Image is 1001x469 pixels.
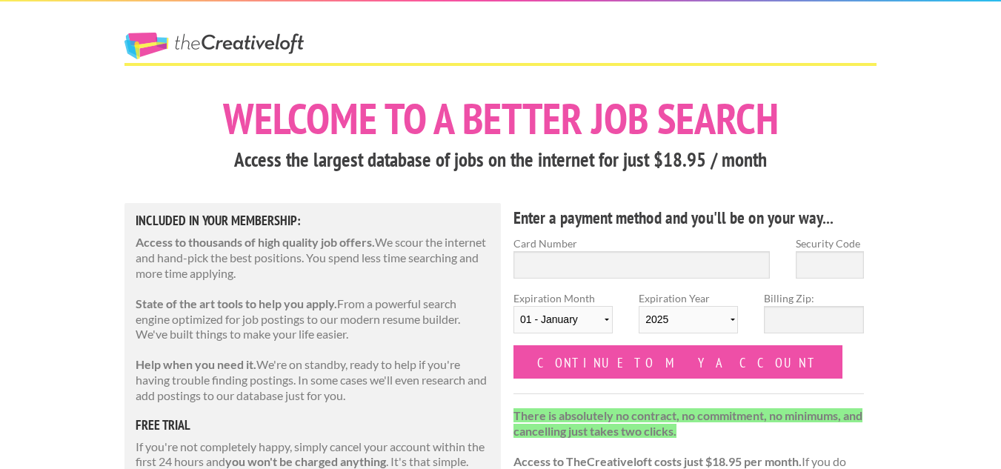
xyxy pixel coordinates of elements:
h1: Welcome to a better job search [124,97,877,140]
h5: free trial [136,419,490,432]
select: Expiration Year [639,306,738,333]
strong: Access to TheCreativeloft costs just $18.95 per month. [513,454,802,468]
label: Billing Zip: [764,290,863,306]
h3: Access the largest database of jobs on the internet for just $18.95 / month [124,146,877,174]
strong: Access to thousands of high quality job offers. [136,235,375,249]
label: Card Number [513,236,770,251]
strong: you won't be charged anything [225,454,386,468]
p: From a powerful search engine optimized for job postings to our modern resume builder. We've buil... [136,296,490,342]
strong: Help when you need it. [136,357,256,371]
a: The Creative Loft [124,33,304,59]
h4: Enter a payment method and you'll be on your way... [513,206,864,230]
strong: There is absolutely no contract, no commitment, no minimums, and cancelling just takes two clicks. [513,408,862,438]
strong: State of the art tools to help you apply. [136,296,337,310]
p: We scour the internet and hand-pick the best positions. You spend less time searching and more ti... [136,235,490,281]
h5: Included in Your Membership: [136,214,490,227]
label: Expiration Year [639,290,738,345]
p: We're on standby, ready to help if you're having trouble finding postings. In some cases we'll ev... [136,357,490,403]
label: Expiration Month [513,290,613,345]
label: Security Code [796,236,864,251]
select: Expiration Month [513,306,613,333]
input: Continue to my account [513,345,842,379]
